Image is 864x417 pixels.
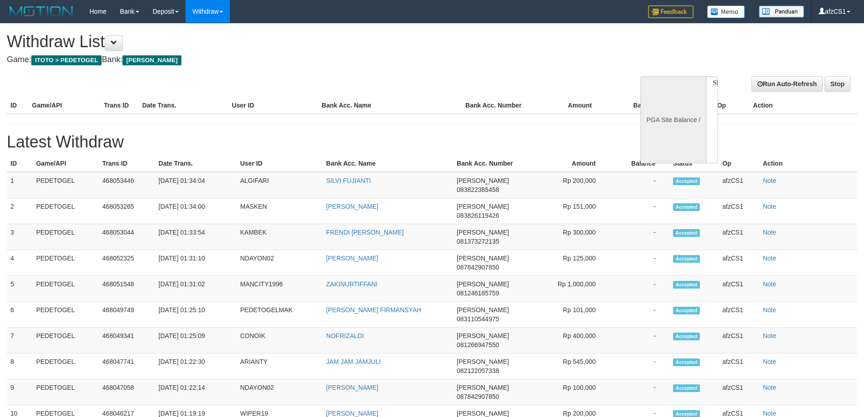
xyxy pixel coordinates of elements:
td: 468051548 [99,276,155,302]
a: Note [763,306,776,314]
th: Bank Acc. Name [318,97,462,114]
th: Action [759,155,857,172]
td: afzCS1 [719,353,759,379]
td: Rp 100,000 [539,379,610,405]
td: 468052325 [99,250,155,276]
th: Op [719,155,759,172]
span: 081246185759 [457,289,499,297]
td: Rp 101,000 [539,302,610,328]
td: NDAYON02 [237,250,323,276]
td: 468047058 [99,379,155,405]
a: Note [763,358,776,365]
td: CONOIK [237,328,323,353]
img: Button%20Memo.svg [707,5,745,18]
th: Game/API [29,97,100,114]
td: [DATE] 01:34:04 [155,172,237,198]
td: MANCITY1996 [237,276,323,302]
td: 2 [7,198,33,224]
span: 081266947550 [457,341,499,348]
td: KAMBEK [237,224,323,250]
td: - [610,379,669,405]
td: PEDETOGEL [33,224,99,250]
td: 3 [7,224,33,250]
td: [DATE] 01:34:00 [155,198,237,224]
span: Accepted [673,229,700,237]
td: Rp 545,000 [539,353,610,379]
th: Status [669,155,719,172]
span: [PERSON_NAME] [457,332,509,339]
td: ALGIFARI [237,172,323,198]
td: [DATE] 01:22:14 [155,379,237,405]
span: [PERSON_NAME] [457,306,509,314]
td: afzCS1 [719,328,759,353]
a: Note [763,332,776,339]
th: Date Trans. [138,97,228,114]
span: Accepted [673,177,700,185]
th: User ID [237,155,323,172]
td: PEDETOGELMAK [237,302,323,328]
th: Date Trans. [155,155,237,172]
td: 9 [7,379,33,405]
th: Trans ID [100,97,139,114]
a: SILVI FUJIANTI [326,177,371,184]
th: Balance [605,97,671,114]
td: 468047741 [99,353,155,379]
span: [PERSON_NAME] [457,280,509,288]
span: [PERSON_NAME] [457,177,509,184]
a: [PERSON_NAME] [326,384,378,391]
h4: Game: Bank: [7,55,567,64]
td: 468049749 [99,302,155,328]
th: ID [7,97,29,114]
a: Note [763,410,776,417]
th: Bank Acc. Name [322,155,453,172]
a: Note [763,384,776,391]
th: ID [7,155,33,172]
a: [PERSON_NAME] [326,410,378,417]
td: - [610,353,669,379]
td: PEDETOGEL [33,250,99,276]
a: Note [763,280,776,288]
span: Accepted [673,333,700,340]
span: ITOTO > PEDETOGEL [31,55,102,65]
td: Rp 1,000,000 [539,276,610,302]
img: MOTION_logo.png [7,5,76,18]
td: PEDETOGEL [33,198,99,224]
td: - [610,250,669,276]
a: Run Auto-Refresh [752,76,823,92]
td: afzCS1 [719,198,759,224]
h1: Latest Withdraw [7,133,857,151]
td: ARIANTY [237,353,323,379]
td: 468053265 [99,198,155,224]
td: PEDETOGEL [33,353,99,379]
a: Stop [825,76,850,92]
span: Accepted [673,358,700,366]
td: 468053044 [99,224,155,250]
th: Amount [533,97,605,114]
a: Note [763,177,776,184]
td: 1 [7,172,33,198]
span: [PERSON_NAME] [457,229,509,236]
td: Rp 200,000 [539,172,610,198]
td: Rp 400,000 [539,328,610,353]
span: [PERSON_NAME] [457,358,509,365]
th: Balance [610,155,669,172]
th: Trans ID [99,155,155,172]
td: [DATE] 01:22:30 [155,353,237,379]
span: Accepted [673,281,700,289]
td: 5 [7,276,33,302]
span: 083822385458 [457,186,499,193]
img: panduan.png [759,5,804,18]
a: JAM JAM JAMJULI [326,358,381,365]
span: [PERSON_NAME] [457,255,509,262]
span: Accepted [673,307,700,314]
span: Accepted [673,203,700,211]
span: [PERSON_NAME] [457,410,509,417]
td: 468049341 [99,328,155,353]
span: [PERSON_NAME] [457,203,509,210]
td: afzCS1 [719,302,759,328]
a: NOFRIZALDI [326,332,364,339]
td: afzCS1 [719,276,759,302]
td: - [610,328,669,353]
h1: Withdraw List [7,33,567,51]
td: afzCS1 [719,250,759,276]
